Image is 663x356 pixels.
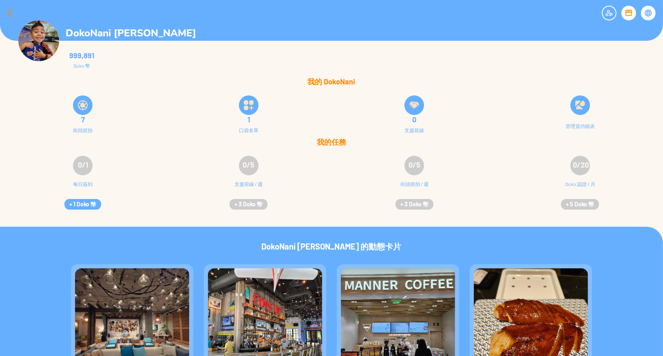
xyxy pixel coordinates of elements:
div: 支援前線 / 週 [234,180,263,197]
img: snapShot.svg [78,100,88,110]
span: 0/5 [243,160,254,169]
div: 1 [171,115,327,124]
button: + 1 Doko 幣 [64,199,101,210]
div: 999,891 [69,51,94,60]
img: frontLineSupply.svg [409,100,419,110]
button: + 5 Doko 幣 [561,199,599,210]
img: Visruth.jpg not found [18,20,59,61]
button: + 3 Doko 幣 [230,199,267,210]
div: 管理員功能表 [566,123,595,129]
img: bucketListIcon.svg [244,100,254,110]
div: Doko 幣 [69,63,94,69]
div: 每日簽到 [73,180,93,197]
div: 0 [336,115,493,124]
div: 7 [5,115,161,124]
div: 街頭抓拍 / 週 [400,180,429,197]
img: Doko_logo.svg [575,100,585,110]
p: DokoNani [PERSON_NAME] [66,27,196,40]
div: 支援前線 [404,127,424,133]
span: 0/5 [409,160,420,169]
span: 0/1 [78,160,88,169]
button: + 3 Doko 幣 [396,199,433,210]
div: 街頭抓拍 [73,127,93,133]
span: 0/20 [573,160,589,169]
div: 口袋名單 [239,127,259,133]
div: Doko 認證 / 月 [565,180,595,197]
